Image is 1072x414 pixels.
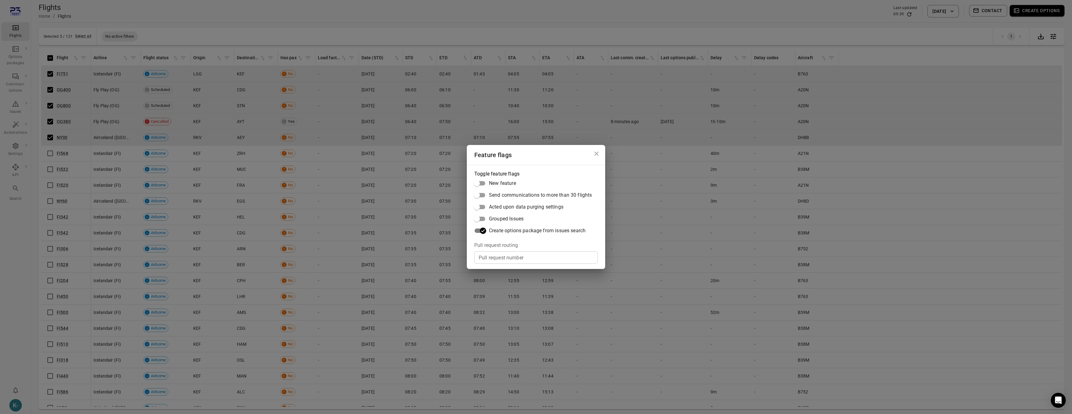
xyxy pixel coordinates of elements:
[489,203,563,211] span: Acted upon data purging settings
[489,180,516,187] span: New feature
[467,145,605,165] h2: Feature flags
[1051,393,1066,408] div: Open Intercom Messenger
[590,147,603,160] button: Close dialog
[489,227,586,234] span: Create options package from issues search
[474,170,519,177] legend: Toggle feature flags
[489,191,592,199] span: Send communications to more than 30 flights
[489,215,524,223] span: Grouped Issues
[474,242,518,249] legend: Pull request routing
